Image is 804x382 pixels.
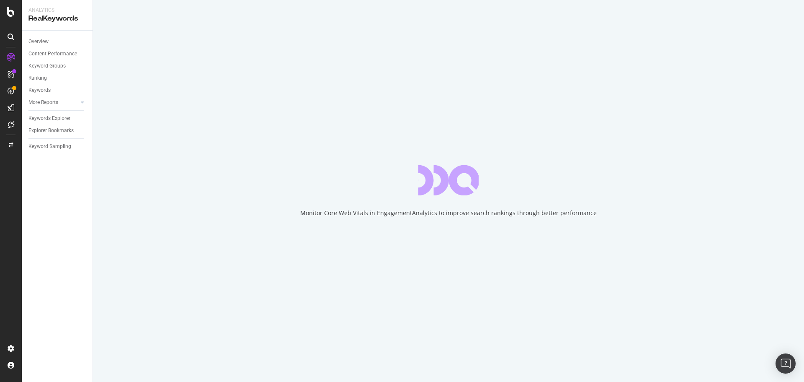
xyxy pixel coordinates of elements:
a: Keywords [28,86,87,95]
div: Overview [28,37,49,46]
div: Keyword Groups [28,62,66,70]
div: Explorer Bookmarks [28,126,74,135]
a: Ranking [28,74,87,83]
div: RealKeywords [28,14,86,23]
div: More Reports [28,98,58,107]
a: Explorer Bookmarks [28,126,87,135]
div: animation [418,165,479,195]
div: Keyword Sampling [28,142,71,151]
a: Overview [28,37,87,46]
div: Monitor Core Web Vitals in EngagementAnalytics to improve search rankings through better performance [300,209,597,217]
a: Keyword Groups [28,62,87,70]
a: Keyword Sampling [28,142,87,151]
div: Analytics [28,7,86,14]
a: Content Performance [28,49,87,58]
a: More Reports [28,98,78,107]
a: Keywords Explorer [28,114,87,123]
div: Keywords [28,86,51,95]
div: Ranking [28,74,47,83]
div: Keywords Explorer [28,114,70,123]
div: Open Intercom Messenger [776,353,796,374]
div: Content Performance [28,49,77,58]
